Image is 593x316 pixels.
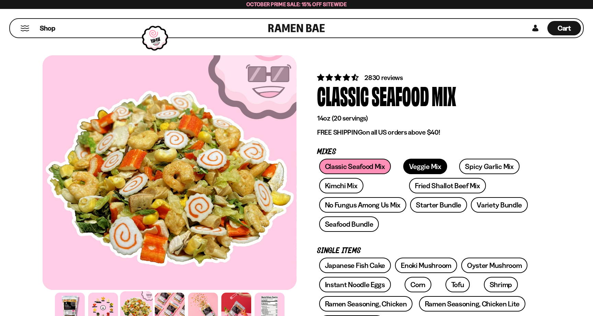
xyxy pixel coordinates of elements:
[319,197,406,213] a: No Fungus Among Us Mix
[547,19,581,37] div: Cart
[405,277,431,292] a: Corn
[317,73,360,82] span: 4.68 stars
[319,258,391,273] a: Japanese Fish Cake
[364,74,403,82] span: 2830 reviews
[432,82,456,108] div: Mix
[319,178,363,193] a: Kimchi Mix
[445,277,470,292] a: Tofu
[40,21,55,35] a: Shop
[558,24,571,32] span: Cart
[484,277,518,292] a: Shrimp
[317,128,362,136] strong: FREE SHIPPING
[40,24,55,33] span: Shop
[372,82,429,108] div: Seafood
[459,159,519,174] a: Spicy Garlic Mix
[246,1,347,8] span: October Prime Sale: 15% off Sitewide
[471,197,528,213] a: Variety Bundle
[319,216,379,232] a: Seafood Bundle
[317,82,369,108] div: Classic
[403,159,447,174] a: Veggie Mix
[319,277,391,292] a: Instant Noodle Eggs
[410,197,467,213] a: Starter Bundle
[20,25,30,31] button: Mobile Menu Trigger
[461,258,528,273] a: Oyster Mushroom
[409,178,486,193] a: Fried Shallot Beef Mix
[419,296,525,312] a: Ramen Seasoning, Chicken Lite
[395,258,457,273] a: Enoki Mushroom
[319,296,413,312] a: Ramen Seasoning, Chicken
[317,128,530,137] p: on all US orders above $40!
[317,149,530,155] p: Mixes
[317,248,530,254] p: Single Items
[317,114,530,123] p: 14oz (20 servings)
